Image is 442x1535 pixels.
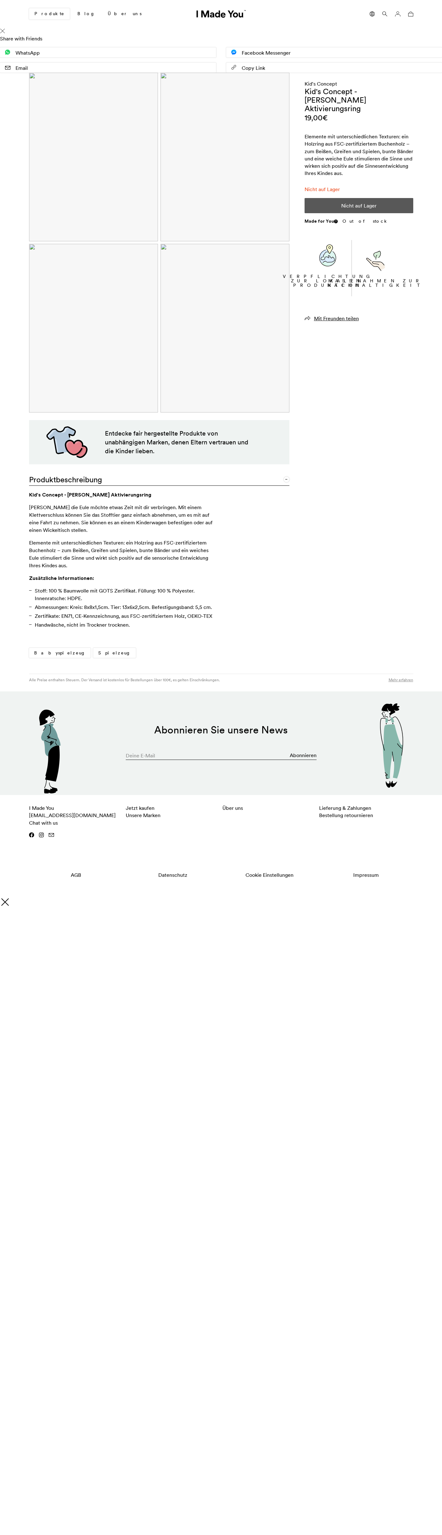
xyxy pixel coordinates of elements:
bdi: 19,00 [305,113,328,123]
a: [EMAIL_ADDRESS][DOMAIN_NAME] [29,812,116,818]
h1: Kid's Concept - [PERSON_NAME] Aktivierungsring [305,87,413,113]
span: Email [15,64,28,71]
strong: Zusätzliche Informationen: [29,575,94,581]
p: Out of stock [342,218,389,225]
div: Elemente mit unterschiedlichen Texturen: ein Holzring aus FSC-zertifiziertem Buchenholz – zum Bei... [305,133,413,177]
h2: Abonnieren Sie unsere News [52,724,390,736]
span: Mit Freunden teilen [314,315,359,322]
span: Copy Link [242,64,265,71]
p: Alle Preise enthalten Steuern. Der Versand ist kostenlos für Bestellungen über 100€, es gelten Ei... [29,677,220,683]
li: Abmessungen: Kreis: 8x8x1,5cm. Tier: 13x6x2,5cm. Befestigungsband: 5,5 cm. [29,603,219,611]
a: Über uns [222,805,243,811]
span: Nicht auf Lager [305,186,340,192]
a: Impressum [319,868,413,882]
li: Zertifikate: EN71, CE-Kennzeichnung, aus FSC-zertifiziertem Holz, OEKO-TEX [29,612,219,620]
a: Datenschutz [126,868,220,882]
a: Mit Freunden teilen [305,315,359,322]
span: € [323,113,328,123]
a: Babyspielzeug [29,648,91,658]
span: WhatsApp [15,49,40,56]
li: Stoff: 100 % Baumwolle mit GOTS Zertifikat. Füllung: 100 % Polyester. Innenratsche: HDPE. [29,587,219,602]
a: Cookie Einstellungen [222,868,317,882]
a: Produkte [29,8,70,20]
a: Lieferung & Zahlungen [319,805,371,811]
li: Handwäsche, nicht im Trockner trocknen. [29,621,219,629]
a: Spielzeug [93,648,136,658]
p: MASSNAHMEN ZUR NACHHALTIGKEIT [327,279,424,287]
p: Entdecke fair hergestellte Produkte von unabhängigen Marken, denen Eltern vertrauen und die Kinde... [105,429,250,455]
a: Unsere Marken [126,812,160,818]
a: Jetzt kaufen [126,805,154,811]
p: [PERSON_NAME] die Eule möchte etwas Zeit mit dir verbringen. Mit einem Klettverschluss können Sie... [29,503,219,534]
a: Blog [72,9,100,19]
a: Kid's Concept [305,81,337,87]
span: I Made You [29,805,116,826]
a: Chat with us [29,820,58,826]
a: Über uns [103,9,147,19]
strong: Kid's Concept - [PERSON_NAME] Aktivierungsring [29,491,151,498]
button: Abonnieren [290,749,317,761]
a: AGB [29,868,123,882]
a: Bestellung retournieren [319,812,373,818]
a: Mehr erfahren [389,677,413,683]
strong: Made for You [305,218,338,224]
img: Info sign [335,220,337,223]
span: Facebook Messenger [242,49,291,56]
p: VERPFLICHTUNG ZUR LOKALEN PRODUKTION [283,274,373,287]
a: Produktbeschreibung [29,471,289,486]
p: Elemente mit unterschiedlichen Texturen: ein Holzring aus FSC-zertifiziertem Buchenholz – zum Bei... [29,539,219,569]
